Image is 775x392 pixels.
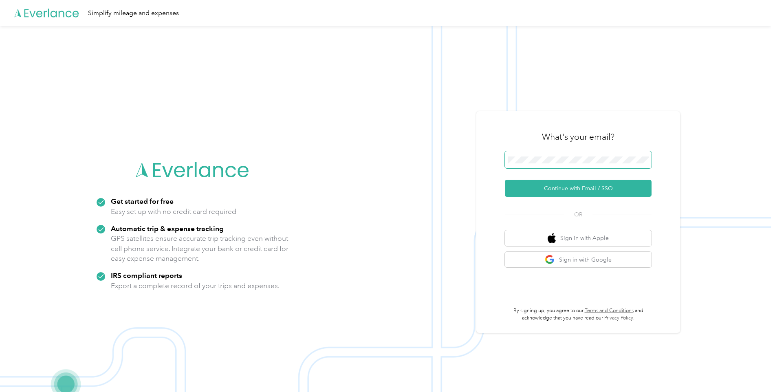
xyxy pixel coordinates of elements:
[542,131,614,143] h3: What's your email?
[505,180,652,197] button: Continue with Email / SSO
[545,255,555,265] img: google logo
[505,230,652,246] button: apple logoSign in with Apple
[111,224,224,233] strong: Automatic trip & expense tracking
[564,210,592,219] span: OR
[505,307,652,322] p: By signing up, you agree to our and acknowledge that you have read our .
[111,233,289,264] p: GPS satellites ensure accurate trip tracking even without cell phone service. Integrate your bank...
[505,252,652,268] button: google logoSign in with Google
[604,315,633,321] a: Privacy Policy
[88,8,179,18] div: Simplify mileage and expenses
[111,281,280,291] p: Export a complete record of your trips and expenses.
[111,271,182,280] strong: IRS compliant reports
[111,207,236,217] p: Easy set up with no credit card required
[111,197,174,205] strong: Get started for free
[548,233,556,243] img: apple logo
[585,308,634,314] a: Terms and Conditions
